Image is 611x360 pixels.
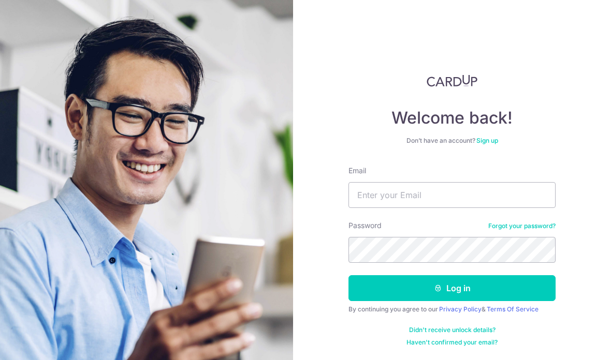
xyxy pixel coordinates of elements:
[348,275,556,301] button: Log in
[439,305,482,313] a: Privacy Policy
[476,137,498,144] a: Sign up
[348,220,382,231] label: Password
[488,222,556,230] a: Forgot your password?
[348,137,556,145] div: Don’t have an account?
[348,305,556,313] div: By continuing you agree to our &
[487,305,539,313] a: Terms Of Service
[409,326,496,334] a: Didn't receive unlock details?
[427,74,477,87] img: CardUp Logo
[348,182,556,208] input: Enter your Email
[348,166,366,176] label: Email
[348,108,556,128] h4: Welcome back!
[406,338,498,347] a: Haven't confirmed your email?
